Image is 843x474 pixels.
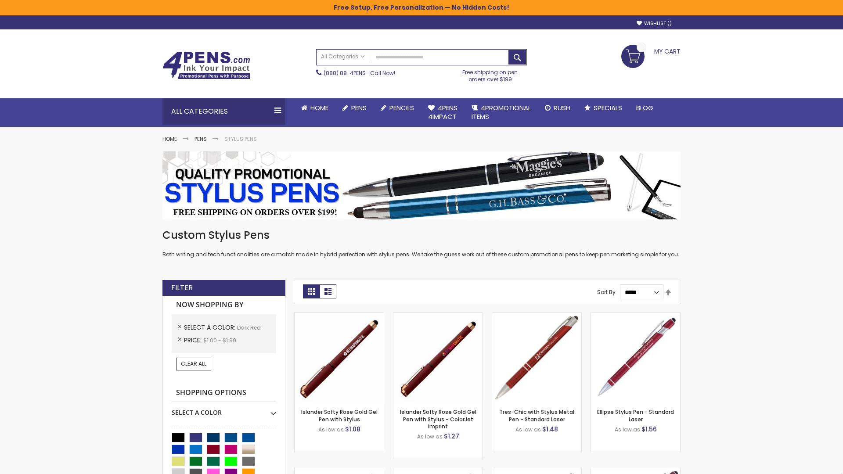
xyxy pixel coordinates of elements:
[295,313,384,402] img: Islander Softy Rose Gold Gel Pen with Stylus-Dark Red
[594,103,622,112] span: Specials
[176,358,211,370] a: Clear All
[301,408,378,423] a: Islander Softy Rose Gold Gel Pen with Stylus
[636,103,653,112] span: Blog
[515,426,541,433] span: As low as
[374,98,421,118] a: Pencils
[615,426,640,433] span: As low as
[472,103,531,121] span: 4PROMOTIONAL ITEMS
[335,98,374,118] a: Pens
[318,426,344,433] span: As low as
[393,312,483,320] a: Islander Softy Rose Gold Gel Pen with Stylus - ColorJet Imprint-Dark Red
[351,103,367,112] span: Pens
[321,53,365,60] span: All Categories
[224,135,257,143] strong: Stylus Pens
[542,425,558,434] span: $1.48
[400,408,476,430] a: Islander Softy Rose Gold Gel Pen with Stylus - ColorJet Imprint
[195,135,207,143] a: Pens
[237,324,261,331] span: Dark Red
[184,336,203,345] span: Price
[172,402,276,417] div: Select A Color
[637,20,672,27] a: Wishlist
[454,65,527,83] div: Free shipping on pen orders over $199
[171,283,193,293] strong: Filter
[162,151,681,219] img: Stylus Pens
[172,384,276,402] strong: Shopping Options
[162,135,177,143] a: Home
[597,288,616,296] label: Sort By
[162,228,681,259] div: Both writing and tech functionalities are a match made in hybrid perfection with stylus pens. We ...
[345,425,360,434] span: $1.08
[310,103,328,112] span: Home
[393,313,483,402] img: Islander Softy Rose Gold Gel Pen with Stylus - ColorJet Imprint-Dark Red
[172,296,276,314] strong: Now Shopping by
[317,50,369,64] a: All Categories
[591,313,680,402] img: Ellipse Stylus Pen - Standard Laser-Dark Red
[181,360,206,367] span: Clear All
[577,98,629,118] a: Specials
[295,312,384,320] a: Islander Softy Rose Gold Gel Pen with Stylus-Dark Red
[324,69,366,77] a: (888) 88-4PENS
[162,228,681,242] h1: Custom Stylus Pens
[162,98,285,125] div: All Categories
[389,103,414,112] span: Pencils
[303,284,320,298] strong: Grid
[492,313,581,402] img: Tres-Chic with Stylus Metal Pen - Standard Laser-Dark Red
[591,312,680,320] a: Ellipse Stylus Pen - Standard Laser-Dark Red
[641,425,657,434] span: $1.56
[162,51,250,79] img: 4Pens Custom Pens and Promotional Products
[294,98,335,118] a: Home
[417,433,443,440] span: As low as
[324,69,395,77] span: - Call Now!
[184,323,237,332] span: Select A Color
[492,312,581,320] a: Tres-Chic with Stylus Metal Pen - Standard Laser-Dark Red
[538,98,577,118] a: Rush
[499,408,574,423] a: Tres-Chic with Stylus Metal Pen - Standard Laser
[421,98,465,127] a: 4Pens4impact
[597,408,674,423] a: Ellipse Stylus Pen - Standard Laser
[465,98,538,127] a: 4PROMOTIONALITEMS
[444,432,459,441] span: $1.27
[428,103,458,121] span: 4Pens 4impact
[629,98,660,118] a: Blog
[203,337,236,344] span: $1.00 - $1.99
[554,103,570,112] span: Rush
